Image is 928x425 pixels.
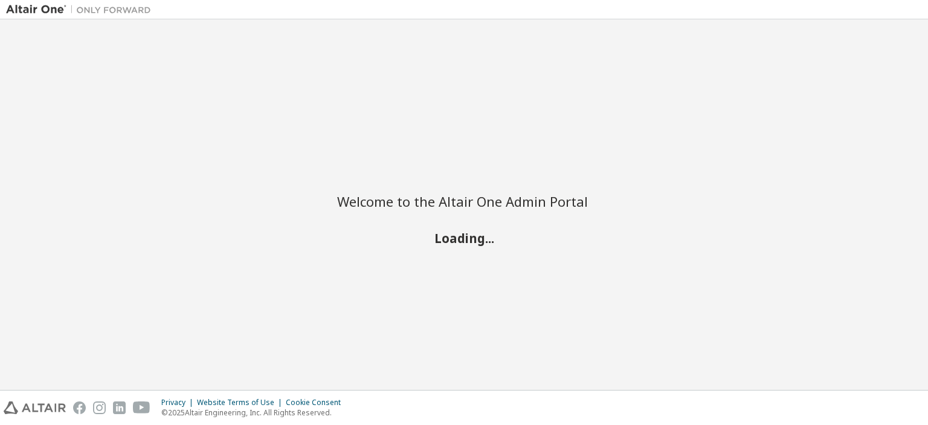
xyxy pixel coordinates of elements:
[197,398,286,407] div: Website Terms of Use
[286,398,348,407] div: Cookie Consent
[161,407,348,418] p: © 2025 Altair Engineering, Inc. All Rights Reserved.
[337,193,591,210] h2: Welcome to the Altair One Admin Portal
[4,401,66,414] img: altair_logo.svg
[73,401,86,414] img: facebook.svg
[133,401,150,414] img: youtube.svg
[113,401,126,414] img: linkedin.svg
[337,230,591,245] h2: Loading...
[93,401,106,414] img: instagram.svg
[6,4,157,16] img: Altair One
[161,398,197,407] div: Privacy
